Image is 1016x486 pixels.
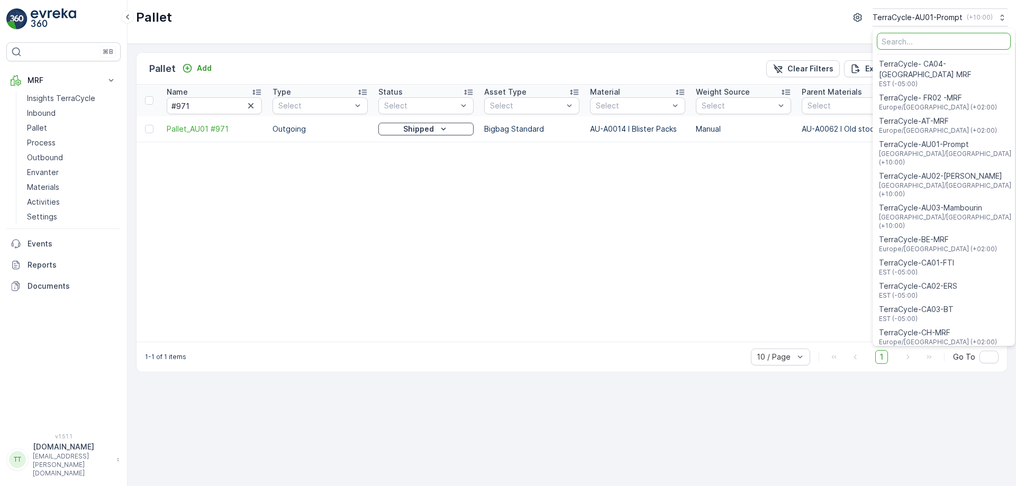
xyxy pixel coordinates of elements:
button: MRF [6,70,121,91]
span: EST (-05:00) [879,315,954,323]
p: Select [278,100,351,111]
p: Settings [27,212,57,222]
a: Events [6,233,121,254]
p: Weight Source [696,87,750,97]
span: TerraCycle-AU02-[PERSON_NAME] [879,171,1013,181]
p: [DOMAIN_NAME] [33,442,111,452]
span: EST (-05:00) [879,80,1009,88]
a: Insights TerraCycle [23,91,121,106]
span: EST (-05:00) [879,291,957,300]
span: TerraCycle-CH-MRF [879,327,997,338]
p: Outbound [27,152,63,163]
span: TerraCycle-AU03-Mambourin [879,203,1013,213]
p: Activities [27,197,60,207]
p: Shipped [403,124,434,134]
p: Add [197,63,212,74]
p: Parent Materials [802,87,862,97]
button: Clear Filters [766,60,840,77]
a: Inbound [23,106,121,121]
p: [EMAIL_ADDRESS][PERSON_NAME][DOMAIN_NAME] [33,452,111,478]
ul: Menu [873,29,1015,346]
span: Europe/[GEOGRAPHIC_DATA] (+02:00) [879,245,997,253]
p: Material [590,87,620,97]
p: Events [28,239,116,249]
button: Add [178,62,216,75]
p: Name [167,87,188,97]
button: TT[DOMAIN_NAME][EMAIL_ADDRESS][PERSON_NAME][DOMAIN_NAME] [6,442,121,478]
a: Pallet [23,121,121,135]
div: Toggle Row Selected [145,125,153,133]
p: Insights TerraCycle [27,93,95,104]
span: Europe/[GEOGRAPHIC_DATA] (+02:00) [879,103,997,112]
button: Shipped [378,123,474,135]
p: Manual [696,124,791,134]
span: TerraCycle- FR02 -MRF [879,93,997,103]
a: Pallet_AU01 #971 [167,124,262,134]
a: Activities [23,195,121,209]
img: logo [6,8,28,30]
span: TerraCycle- CA04-[GEOGRAPHIC_DATA] MRF [879,59,1009,80]
span: EST (-05:00) [879,268,954,277]
span: [GEOGRAPHIC_DATA]/[GEOGRAPHIC_DATA] (+10:00) [879,213,1013,230]
p: MRF [28,75,99,86]
span: [GEOGRAPHIC_DATA]/[GEOGRAPHIC_DATA] (+10:00) [879,181,1013,198]
p: Select [702,100,775,111]
p: Status [378,87,403,97]
button: TerraCycle-AU01-Prompt(+10:00) [873,8,1008,26]
span: TerraCycle-BE-MRF [879,234,997,245]
p: Export [865,63,890,74]
a: Envanter [23,165,121,180]
p: Outgoing [273,124,368,134]
span: TerraCycle-CA03-BT [879,304,954,315]
p: 1-1 of 1 items [145,353,186,361]
a: Outbound [23,150,121,165]
a: Reports [6,254,121,276]
span: v 1.51.1 [6,433,121,439]
p: Select [596,100,669,111]
button: Export [844,60,896,77]
p: TerraCycle-AU01-Prompt [873,12,963,23]
p: Pallet [27,123,47,133]
span: TerraCycle-AU01-Prompt [879,139,1013,150]
p: Asset Type [484,87,527,97]
p: Documents [28,281,116,291]
span: [GEOGRAPHIC_DATA]/[GEOGRAPHIC_DATA] (+10:00) [879,150,1013,167]
p: Pallet [149,61,176,76]
input: Search... [877,33,1011,50]
a: Documents [6,276,121,297]
p: Type [273,87,291,97]
a: Settings [23,209,121,224]
p: Process [27,137,56,148]
p: Materials [27,182,59,192]
span: TerraCycle-CA02-ERS [879,281,957,291]
p: ⌘B [103,48,113,56]
span: Go To [953,352,975,362]
p: Inbound [27,108,56,118]
p: Select [384,100,457,111]
p: Select [490,100,563,111]
p: Pallet [136,9,172,26]
span: TerraCycle-AT-MRF [879,116,997,126]
p: AU-A0014 I Blister Packs [590,124,685,134]
p: Reports [28,260,116,270]
img: logo_light-DOdMpM7g.png [31,8,76,30]
p: ( +10:00 ) [967,13,993,22]
input: Search [167,97,262,114]
p: Envanter [27,167,59,178]
span: TerraCycle-CA01-FTI [879,258,954,268]
a: Materials [23,180,121,195]
span: 1 [875,350,888,364]
span: Europe/[GEOGRAPHIC_DATA] (+02:00) [879,126,997,135]
div: TT [9,451,26,468]
a: Process [23,135,121,150]
p: Clear Filters [787,63,833,74]
p: Bigbag Standard [484,124,579,134]
span: Europe/[GEOGRAPHIC_DATA] (+02:00) [879,338,997,346]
